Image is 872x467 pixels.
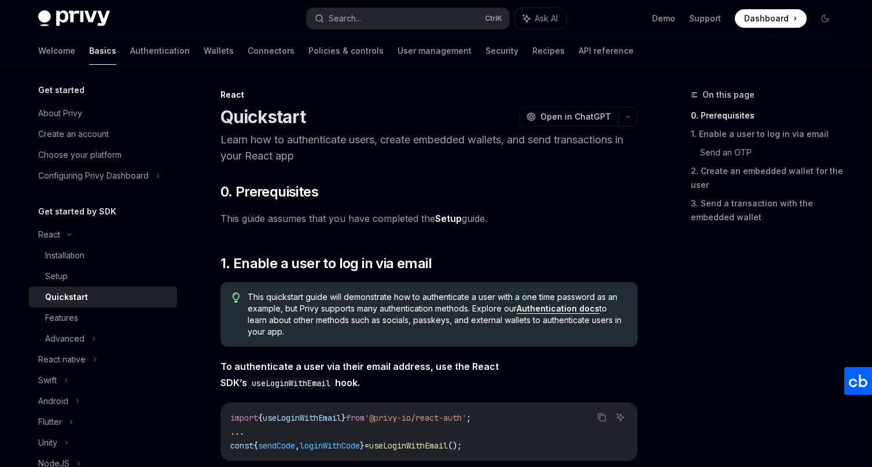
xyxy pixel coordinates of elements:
div: Setup [45,269,68,283]
span: (); [448,440,462,451]
a: 0. Prerequisites [691,106,844,125]
a: Basics [89,37,116,65]
a: About Privy [29,103,177,124]
a: Policies & controls [308,37,384,65]
a: Send an OTP [700,143,844,162]
button: Ask AI [515,8,566,29]
div: Unity [38,436,57,450]
a: Welcome [38,37,75,65]
span: { [253,440,258,451]
span: 1. Enable a user to log in via email [220,254,432,273]
span: '@privy-io/react-auth' [365,413,466,423]
a: Wallets [204,37,234,65]
a: Setup [29,266,177,287]
button: Copy the contents from the code block [594,410,609,425]
span: useLoginWithEmail [263,413,341,423]
a: 3. Send a transaction with the embedded wallet [691,194,844,227]
button: Toggle dark mode [816,9,834,28]
strong: To authenticate a user via their email address, use the React SDK’s hook. [220,361,499,388]
div: Flutter [38,415,62,429]
span: from [346,413,365,423]
span: ; [466,413,471,423]
span: Open in ChatGPT [540,111,611,123]
div: Search... [329,12,361,25]
a: Choose your platform [29,144,177,165]
span: const [230,440,253,451]
button: Search...CtrlK [307,8,509,29]
a: Recipes [532,37,565,65]
a: Authentication docs [517,303,599,314]
span: } [360,440,365,451]
h5: Get started [38,83,84,97]
span: Ask AI [535,13,558,24]
a: Connectors [248,37,295,65]
div: Android [38,394,68,408]
h1: Quickstart [220,106,306,127]
svg: Tip [232,292,240,303]
div: Advanced [45,332,84,346]
a: Security [485,37,518,65]
a: 2. Create an embedded wallet for the user [691,162,844,194]
div: About Privy [38,106,82,120]
a: Quickstart [29,287,177,307]
div: Swift [38,373,57,387]
span: loginWithCode [300,440,360,451]
div: React [220,89,638,101]
span: This guide assumes that you have completed the guide. [220,210,638,227]
span: This quickstart guide will demonstrate how to authenticate a user with a one time password as an ... [248,291,626,338]
div: Quickstart [45,290,88,304]
h5: Get started by SDK [38,205,116,218]
span: ... [230,427,244,437]
div: Configuring Privy Dashboard [38,169,149,183]
span: { [258,413,263,423]
a: Demo [652,13,675,24]
a: Support [689,13,721,24]
div: Installation [45,249,84,262]
span: Ctrl K [485,14,502,23]
button: Ask AI [613,410,628,425]
a: Create an account [29,124,177,144]
div: React [38,228,60,242]
span: , [295,440,300,451]
div: React native [38,353,86,366]
code: useLoginWithEmail [247,377,335,390]
button: Open in ChatGPT [519,107,618,127]
span: = [365,440,369,451]
div: Choose your platform [38,148,122,162]
span: useLoginWithEmail [369,440,448,451]
span: Dashboard [744,13,789,24]
div: Create an account [38,127,109,141]
p: Learn how to authenticate users, create embedded wallets, and send transactions in your React app [220,132,638,164]
span: 0. Prerequisites [220,183,318,201]
span: import [230,413,258,423]
span: sendCode [258,440,295,451]
a: Installation [29,245,177,266]
a: User management [398,37,472,65]
a: Features [29,307,177,328]
a: 1. Enable a user to log in via email [691,125,844,143]
span: On this page [702,88,755,102]
div: Features [45,311,78,325]
span: } [341,413,346,423]
a: Authentication [130,37,190,65]
a: Dashboard [735,9,807,28]
a: API reference [579,37,634,65]
a: Setup [435,213,462,225]
img: dark logo [38,10,110,27]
